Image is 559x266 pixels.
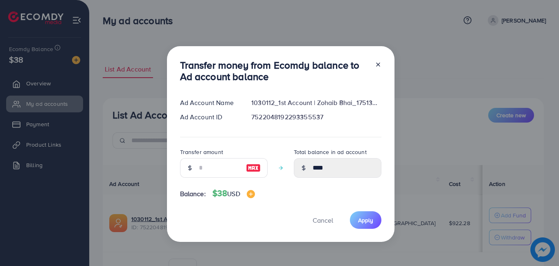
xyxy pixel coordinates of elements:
img: image [246,163,261,173]
div: 7522048192293355537 [245,112,388,122]
h4: $38 [212,188,255,199]
button: Cancel [302,211,343,229]
span: Cancel [313,216,333,225]
div: 1030112_1st Account | Zohaib Bhai_1751363330022 [245,98,388,107]
div: Ad Account ID [174,112,245,122]
img: image [247,190,255,198]
div: Ad Account Name [174,98,245,107]
label: Total balance in ad account [294,148,367,156]
span: USD [227,189,240,198]
h3: Transfer money from Ecomdy balance to Ad account balance [180,59,368,83]
button: Apply [350,211,381,229]
label: Transfer amount [180,148,223,156]
span: Balance: [180,189,206,199]
span: Apply [358,216,373,224]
